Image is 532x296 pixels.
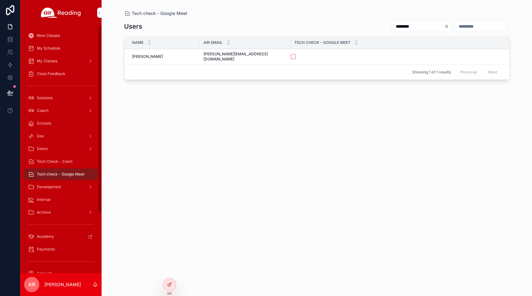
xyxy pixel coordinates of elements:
[24,68,98,79] a: Class Feedback
[24,55,98,67] a: My Classes
[24,43,98,54] a: My Schedule
[444,24,452,29] button: Clear
[24,181,98,193] a: Development
[24,268,98,279] a: Account
[24,156,98,167] a: Tech Check - Zoom
[37,159,73,164] span: Tech Check - Zoom
[24,118,98,129] a: Schools
[37,210,51,215] span: Archive
[37,59,57,64] span: My Classes
[24,194,98,205] a: Internal
[24,231,98,242] a: Academy
[24,169,98,180] a: Tech check - Google Meet
[37,108,49,113] span: Coach
[37,46,60,51] span: My Schedule
[24,105,98,116] a: Coach
[24,92,98,104] a: Sessions
[37,247,55,252] span: Payments
[24,244,98,255] a: Payments
[24,30,98,41] a: New Classes
[132,54,163,59] span: [PERSON_NAME]
[24,130,98,142] a: Dev
[29,281,35,288] span: KR
[37,184,61,189] span: Development
[124,10,187,17] a: Tech check - Google Meet
[37,172,84,177] span: Tech check - Google Meet
[20,25,102,273] div: scrollable content
[294,40,350,45] span: Tech Check - Google Meet
[203,52,287,62] span: [PERSON_NAME][EMAIL_ADDRESS][DOMAIN_NAME]
[132,10,187,17] span: Tech check - Google Meet
[124,22,142,31] h1: Users
[203,40,223,45] span: Air Email
[44,281,81,288] p: [PERSON_NAME]
[412,70,451,75] span: Showing 1 of 1 results
[37,71,65,76] span: Class Feedback
[37,271,52,276] span: Account
[37,146,48,151] span: Demo
[24,207,98,218] a: Archive
[37,33,60,38] span: New Classes
[37,234,54,239] span: Academy
[37,95,53,100] span: Sessions
[24,143,98,155] a: Demo
[37,197,50,202] span: Internal
[41,8,81,18] img: App logo
[132,40,143,45] span: Name
[37,134,44,139] span: Dev
[37,121,51,126] span: Schools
